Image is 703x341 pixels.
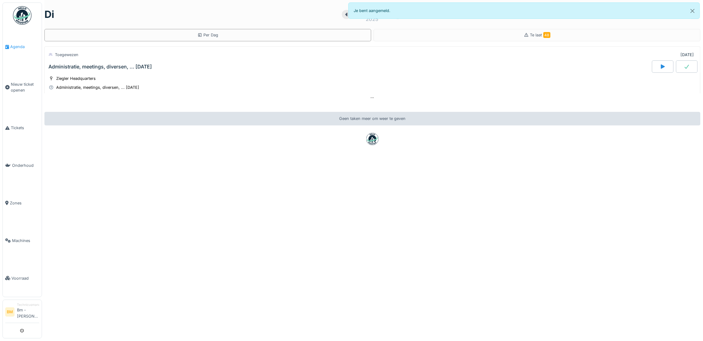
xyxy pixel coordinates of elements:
img: Badge_color-CXgf-gQk.svg [13,6,31,25]
span: Agenda [10,44,39,50]
span: Onderhoud [12,162,39,168]
a: Agenda [3,28,42,66]
div: Administratie, meetings, diversen, ... [DATE] [48,64,152,70]
a: BM TechnicusmanagerBm - [PERSON_NAME] [5,302,39,323]
img: badge-BVDL4wpA.svg [366,133,379,145]
span: 48 [543,32,551,38]
a: Voorraad [3,259,42,297]
div: [DATE] [681,52,694,58]
div: Toegewezen [55,52,78,58]
span: Machines [12,238,39,244]
div: Technicusmanager [17,302,39,307]
span: Zones [10,200,39,206]
li: Bm - [PERSON_NAME] [17,302,39,322]
a: Machines [3,222,42,259]
button: Close [686,3,700,19]
span: Te laat [530,33,551,37]
a: Onderhoud [3,147,42,184]
h1: di [44,9,54,20]
span: Voorraad [11,275,39,281]
li: BM [5,307,15,317]
a: Tickets [3,109,42,147]
div: Geen taken meer om weer te geven [44,112,701,125]
div: Je bent aangemeld. [348,2,700,19]
span: Tickets [11,125,39,131]
div: Per Dag [198,32,218,38]
div: Administratie, meetings, diversen, ... [DATE] [56,84,139,90]
span: Nieuw ticket openen [11,81,39,93]
a: Nieuw ticket openen [3,66,42,109]
div: 2025 [366,15,378,23]
a: Zones [3,184,42,222]
div: Ziegler Headquarters [56,76,96,81]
